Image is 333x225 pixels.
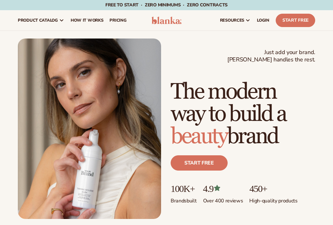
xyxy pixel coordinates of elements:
[220,18,244,23] span: resources
[106,10,130,31] a: pricing
[249,183,297,194] p: 450+
[254,10,273,31] a: LOGIN
[171,81,315,148] h1: The modern way to build a brand
[257,18,269,23] span: LOGIN
[110,18,126,23] span: pricing
[203,183,243,194] p: 4.9
[171,194,197,204] p: Brands built
[203,194,243,204] p: Over 400 reviews
[249,194,297,204] p: High-quality products
[152,17,181,24] img: logo
[18,39,161,219] img: Female holding tanning mousse.
[276,14,315,27] a: Start Free
[171,123,227,150] span: beauty
[217,10,254,31] a: resources
[171,183,197,194] p: 100K+
[171,155,228,171] a: Start free
[67,10,107,31] a: How It Works
[71,18,103,23] span: How It Works
[18,18,58,23] span: product catalog
[15,10,67,31] a: product catalog
[105,2,228,8] span: Free to start · ZERO minimums · ZERO contracts
[227,49,315,64] span: Just add your brand. [PERSON_NAME] handles the rest.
